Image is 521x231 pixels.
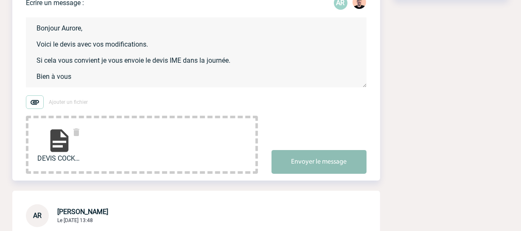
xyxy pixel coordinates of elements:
[71,127,81,137] img: delete.svg
[57,217,93,223] span: Le [DATE] 13:48
[272,150,367,174] button: Envoyer le message
[46,127,73,154] img: file-document.svg
[37,154,81,162] span: DEVIS COCKTAIL DU 09...
[49,99,88,105] span: Ajouter un fichier
[57,208,108,216] span: [PERSON_NAME]
[33,212,42,220] span: AR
